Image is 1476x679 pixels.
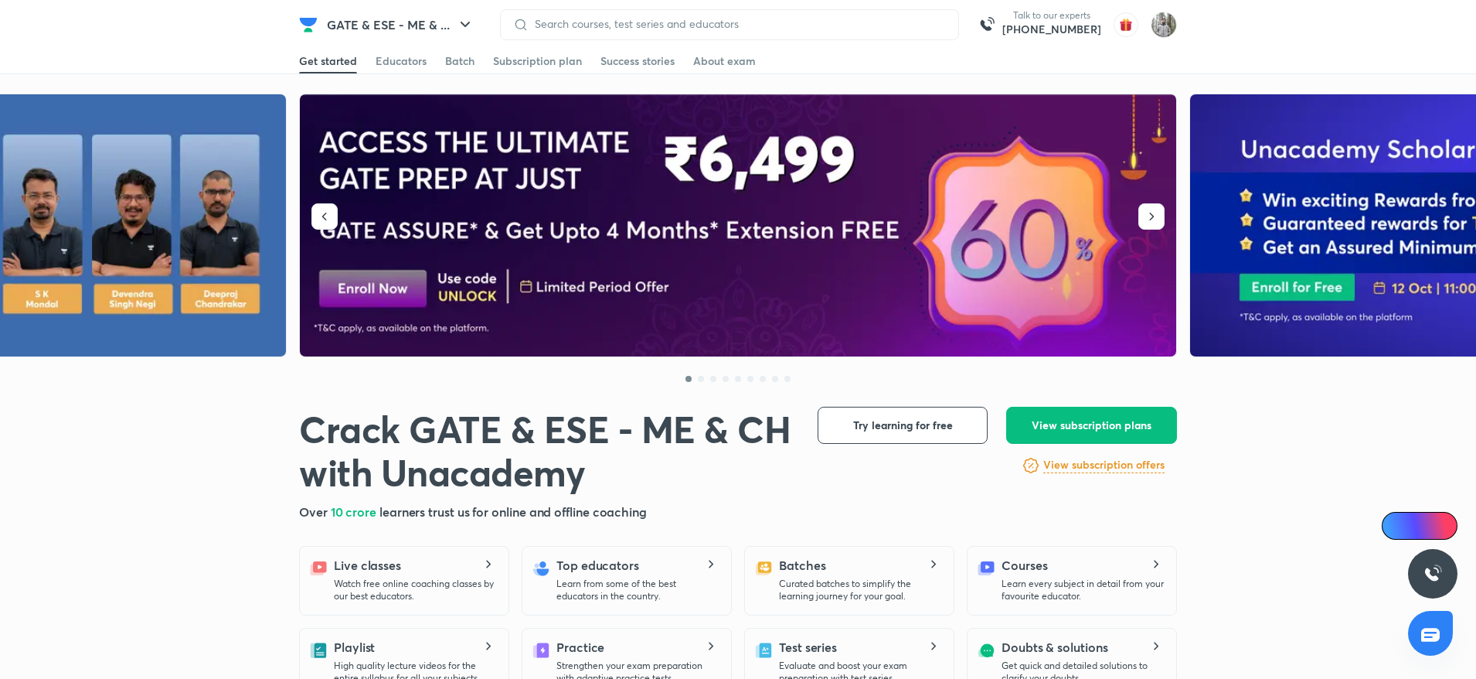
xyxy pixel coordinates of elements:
[779,578,941,602] p: Curated batches to simplify the learning journey for your goal.
[600,49,675,73] a: Success stories
[493,49,582,73] a: Subscription plan
[1382,512,1457,540] a: Ai Doubts
[445,49,474,73] a: Batch
[1423,565,1442,583] img: ttu
[299,503,331,520] span: Over
[299,49,357,73] a: Get started
[1002,578,1164,602] p: Learn every subject in detail from your favourite educator.
[1151,12,1177,38] img: Koushik Dhenki
[779,638,837,657] h5: Test series
[693,53,756,69] div: About exam
[818,407,988,444] button: Try learning for free
[299,15,318,34] img: Company Logo
[1002,9,1101,22] p: Talk to our experts
[1002,22,1101,37] a: [PHONE_NUMBER]
[971,9,1002,40] img: call-us
[1002,556,1047,575] h5: Courses
[493,53,582,69] div: Subscription plan
[1032,418,1151,433] span: View subscription plans
[299,53,357,69] div: Get started
[376,49,427,73] a: Educators
[1114,12,1138,37] img: avatar
[299,407,793,493] h1: Crack GATE & ESE - ME & CH with Unacademy
[1006,407,1177,444] button: View subscription plans
[334,578,496,602] p: Watch free online coaching classes by our best educators.
[445,53,474,69] div: Batch
[331,503,379,520] span: 10 crore
[853,418,953,433] span: Try learning for free
[693,49,756,73] a: About exam
[556,556,639,575] h5: Top educators
[600,53,675,69] div: Success stories
[529,18,946,30] input: Search courses, test series and educators
[334,556,401,575] h5: Live classes
[379,503,647,520] span: learners trust us for online and offline coaching
[779,556,825,575] h5: Batches
[1407,520,1448,532] span: Ai Doubts
[1002,638,1108,657] h5: Doubts & solutions
[318,9,484,40] button: GATE & ESE - ME & ...
[1391,520,1403,532] img: Icon
[376,53,427,69] div: Educators
[556,578,719,602] p: Learn from some of the best educators in the country.
[1043,457,1165,473] h6: View subscription offers
[334,638,375,657] h5: Playlist
[556,638,604,657] h5: Practice
[1043,456,1165,475] a: View subscription offers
